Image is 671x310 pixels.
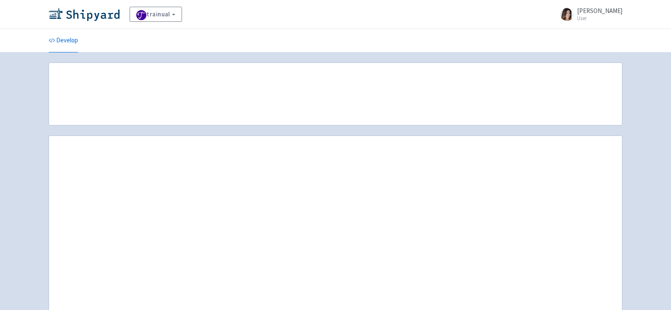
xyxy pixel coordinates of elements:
[130,7,182,22] a: trainual
[49,8,120,21] img: Shipyard logo
[577,16,622,21] small: User
[555,8,622,21] a: [PERSON_NAME] User
[577,7,622,15] span: [PERSON_NAME]
[49,29,78,52] a: Develop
